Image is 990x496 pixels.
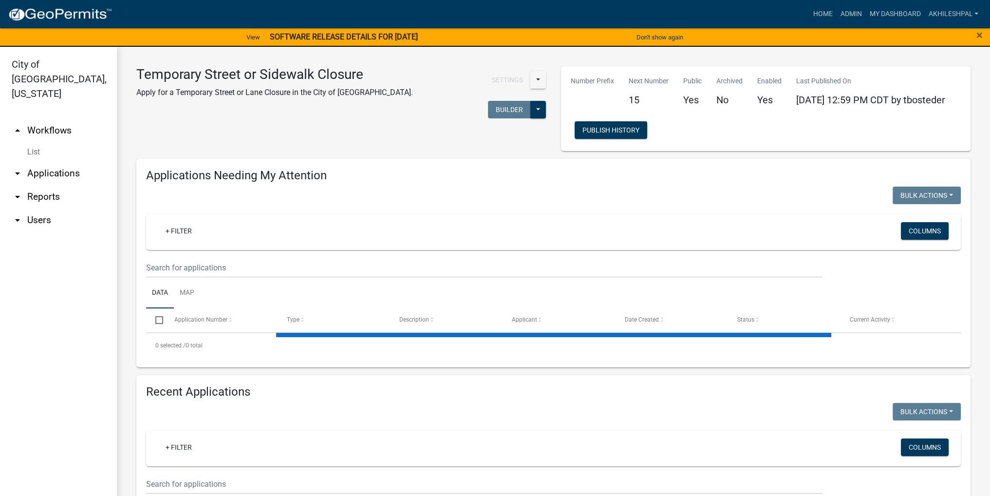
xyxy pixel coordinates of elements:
h5: 15 [629,94,669,106]
button: Builder [488,101,531,118]
span: Status [737,316,754,323]
span: Type [287,316,299,323]
span: Current Activity [850,316,890,323]
span: Applicant [512,316,537,323]
input: Search for applications [146,258,822,278]
p: Next Number [629,76,669,86]
a: Map [174,278,200,309]
h3: Temporary Street or Sidewalk Closure [136,66,413,83]
a: My Dashboard [865,5,924,23]
h5: Yes [683,94,702,106]
div: 0 total [146,333,961,358]
datatable-header-cell: Applicant [503,308,615,332]
p: Enabled [757,76,782,86]
i: arrow_drop_down [12,191,23,203]
button: Columns [901,439,949,456]
button: Settings [484,71,531,89]
span: Date Created [625,316,659,323]
datatable-header-cell: Description [390,308,503,332]
a: View [243,29,264,45]
i: arrow_drop_down [12,168,23,179]
span: Description [399,316,429,323]
datatable-header-cell: Status [728,308,841,332]
i: arrow_drop_down [12,214,23,226]
button: Bulk Actions [893,403,961,420]
h4: Applications Needing My Attention [146,169,961,183]
strong: SOFTWARE RELEASE DETAILS FOR [DATE] [270,32,418,41]
h4: Recent Applications [146,385,961,399]
p: Number Prefix [571,76,614,86]
wm-modal-confirm: Workflow Publish History [575,127,647,134]
input: Search for applications [146,474,822,494]
datatable-header-cell: Date Created [615,308,728,332]
button: Columns [901,222,949,240]
a: Home [809,5,836,23]
datatable-header-cell: Current Activity [841,308,953,332]
a: + Filter [158,222,200,240]
p: Public [683,76,702,86]
button: Bulk Actions [893,187,961,204]
h5: Yes [757,94,782,106]
a: + Filter [158,439,200,456]
datatable-header-cell: Type [278,308,390,332]
button: Close [976,29,983,41]
datatable-header-cell: Select [146,308,165,332]
a: Admin [836,5,865,23]
span: [DATE] 12:59 PM CDT by tbosteder [796,94,945,106]
i: arrow_drop_up [12,125,23,136]
h5: No [716,94,743,106]
p: Apply for a Temporary Street or Lane Closure in the City of [GEOGRAPHIC_DATA]. [136,87,413,98]
a: akhileshpal [924,5,982,23]
span: × [976,28,983,42]
button: Don't show again [633,29,687,45]
p: Last Published On [796,76,945,86]
a: Data [146,278,174,309]
p: Archived [716,76,743,86]
span: 0 selected / [155,342,186,349]
datatable-header-cell: Application Number [165,308,277,332]
button: Publish History [575,121,647,139]
span: Application Number [174,316,227,323]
